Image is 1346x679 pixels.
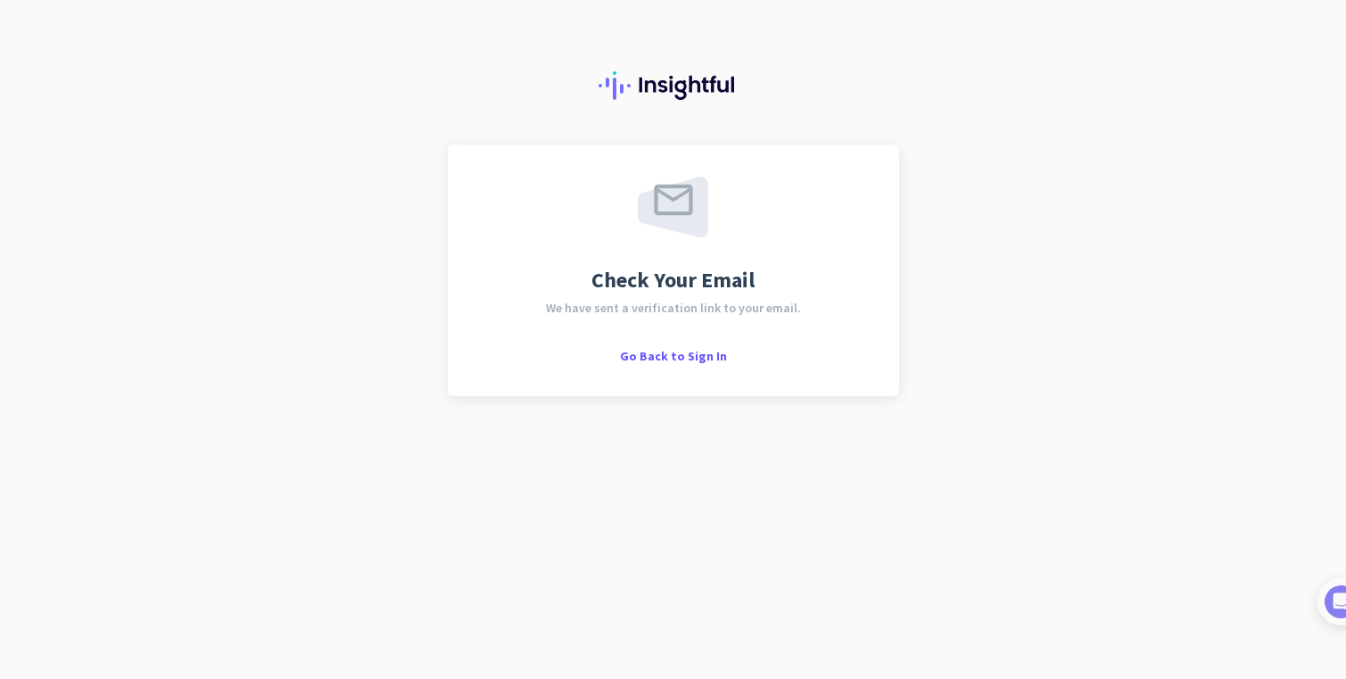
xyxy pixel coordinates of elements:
[546,302,801,314] span: We have sent a verification link to your email.
[599,71,748,100] img: Insightful
[591,269,755,291] span: Check Your Email
[620,348,727,364] span: Go Back to Sign In
[638,177,708,237] img: email-sent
